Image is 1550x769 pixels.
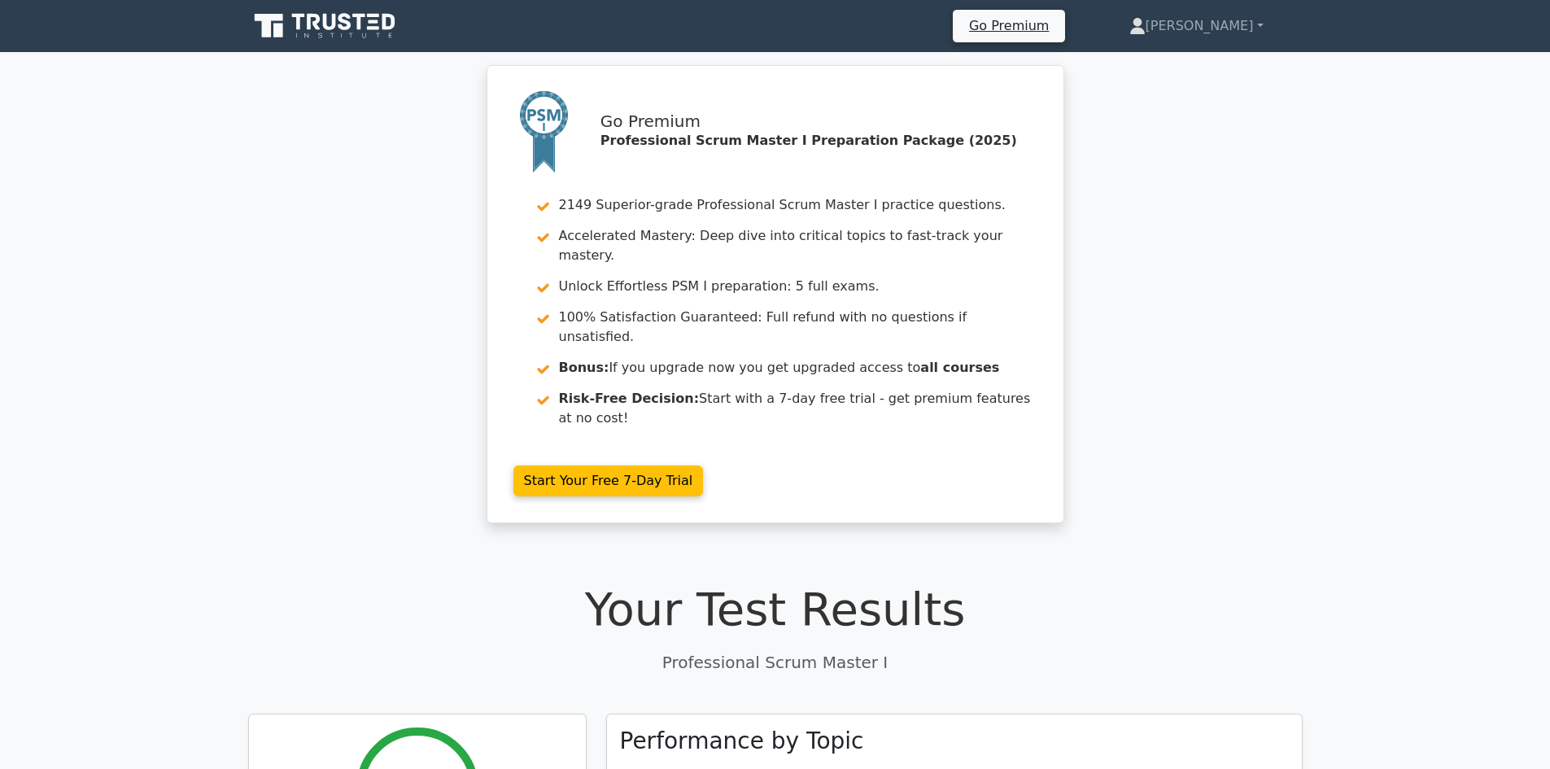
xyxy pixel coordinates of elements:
[1090,10,1303,42] a: [PERSON_NAME]
[620,727,864,755] h3: Performance by Topic
[959,15,1059,37] a: Go Premium
[513,465,704,496] a: Start Your Free 7-Day Trial
[248,582,1303,636] h1: Your Test Results
[248,650,1303,675] p: Professional Scrum Master I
